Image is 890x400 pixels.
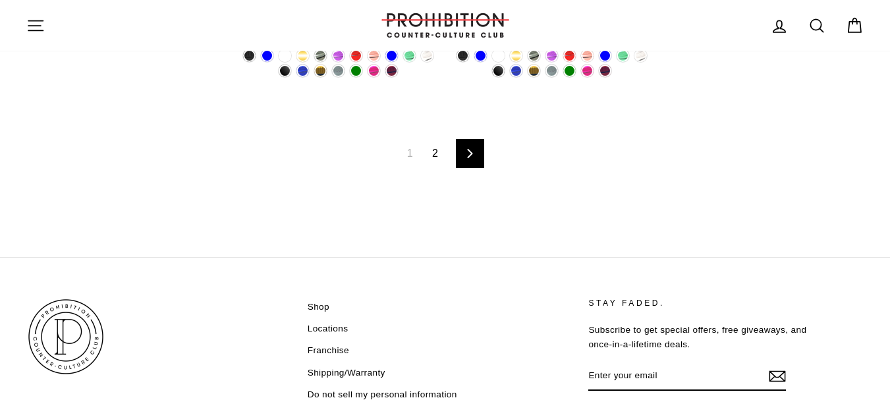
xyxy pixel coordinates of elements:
a: Franchise [308,341,349,360]
img: PROHIBITION COUNTER-CULTURE CLUB [26,297,105,376]
span: 1 [399,143,421,164]
a: 2 [424,143,446,164]
a: Locations [308,319,348,339]
p: STAY FADED. [588,297,816,310]
a: Shop [308,297,329,317]
a: Shipping/Warranty [308,363,385,383]
p: Subscribe to get special offers, free giveaways, and once-in-a-lifetime deals. [588,323,816,352]
img: PROHIBITION COUNTER-CULTURE CLUB [379,13,511,38]
input: Enter your email [588,362,786,391]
